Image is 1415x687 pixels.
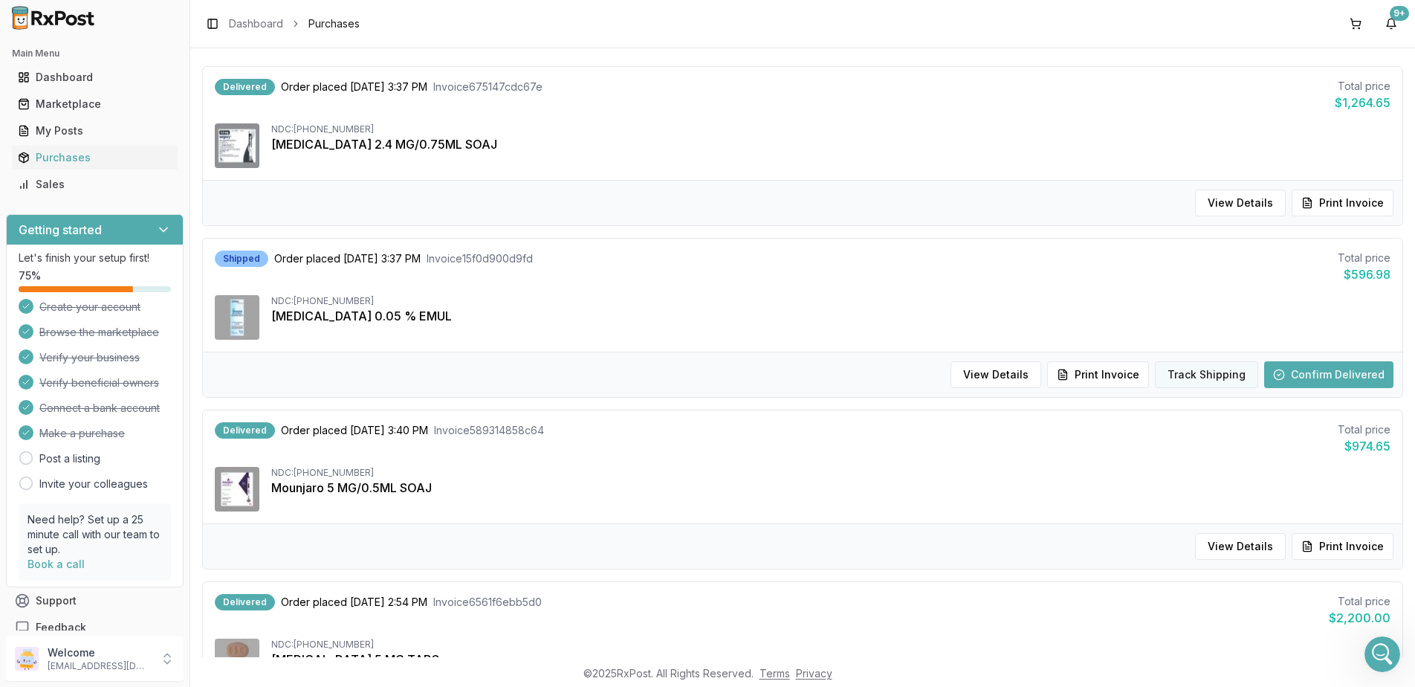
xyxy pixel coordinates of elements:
a: Sales [12,171,178,198]
img: Restasis MultiDose 0.05 % EMUL [215,295,259,340]
div: Thank you for identifying the double charge and cancelling the extra charge. [54,286,285,333]
button: Dashboard [6,65,184,89]
span: Purchases [308,16,360,31]
div: Manuel says… [12,423,285,511]
div: and [MEDICAL_DATA] [152,379,285,412]
button: Support [6,587,184,614]
span: Order placed [DATE] 3:37 PM [274,251,421,266]
span: Verify your business [39,350,140,365]
span: 75 % [19,268,41,283]
h1: [PERSON_NAME] [72,7,169,19]
div: Thank you for understanding it happened to handful of orders but we caught it right away. And I w... [12,423,244,499]
div: Delivered [215,594,275,610]
button: My Posts [6,119,184,143]
div: Close [261,6,288,33]
div: and [MEDICAL_DATA] [163,388,273,403]
button: Print Invoice [1292,533,1393,560]
button: Sales [6,172,184,196]
img: User avatar [15,647,39,671]
button: Feedback [6,614,184,641]
button: Send a message… [255,481,279,505]
a: Book a call [27,558,85,570]
button: go back [10,6,38,34]
p: Need help? Set up a 25 minute call with our team to set up. [27,512,162,557]
a: Post a listing [39,451,100,466]
a: My Posts [12,117,178,144]
div: Total price [1338,251,1390,265]
div: Total price [1338,422,1390,437]
div: NDC: [PHONE_NUMBER] [271,123,1390,135]
button: Gif picker [47,487,59,499]
span: Invoice 589314858c64 [434,423,544,438]
div: Total price [1329,594,1390,609]
a: Purchases [12,144,178,171]
div: My Posts [18,123,172,138]
p: [EMAIL_ADDRESS][DOMAIN_NAME] [48,660,151,672]
button: Upload attachment [71,487,82,499]
img: Wegovy 2.4 MG/0.75ML SOAJ [215,123,259,168]
button: Print Invoice [1292,190,1393,216]
h3: Getting started [19,221,102,239]
button: View Details [951,361,1041,388]
div: $596.98 [1338,265,1390,283]
span: Verify beneficial owners [39,375,159,390]
span: Order placed [DATE] 3:37 PM [281,80,427,94]
p: Welcome [48,645,151,660]
button: 9+ [1379,12,1403,36]
img: Profile image for Manuel [42,8,66,32]
iframe: Intercom live chat [1364,636,1400,672]
div: hi i need [MEDICAL_DATA] 2.4,g [97,335,285,367]
button: Confirm Delivered [1264,361,1393,388]
button: Purchases [6,146,184,170]
span: Order placed [DATE] 3:40 PM [281,423,428,438]
button: Emoji picker [23,487,35,499]
div: $974.65 [1338,437,1390,455]
button: Track Shipping [1155,361,1258,388]
div: $1,264.65 [1335,94,1390,112]
div: [MEDICAL_DATA] 5 MG TABS [271,651,1390,668]
a: Dashboard [229,16,283,31]
a: Terms [760,667,790,680]
p: Active 16h ago [72,19,144,33]
img: Eliquis 5 MG TABS [215,639,259,683]
div: NDC: [PHONE_NUMBER] [271,467,1390,479]
div: Delivered [215,422,275,439]
div: Total price [1335,79,1390,94]
img: RxPost Logo [6,6,101,30]
span: Create your account [39,300,140,315]
div: 187378f0682e [24,63,232,78]
button: Marketplace [6,92,184,116]
button: View Details [1195,533,1286,560]
h2: Main Menu [12,48,178,59]
div: hi i need [MEDICAL_DATA] 2.4,g [109,343,273,358]
a: Dashboard [12,64,178,91]
button: Print Invoice [1047,361,1149,388]
div: Thank you for identifying the double charge and cancelling the extra charge. [65,295,273,324]
span: Order placed [DATE] 2:54 PM [281,595,427,610]
div: Marketplace [18,97,172,112]
div: Sales [18,177,172,192]
a: Privacy [796,667,832,680]
span: Invoice 675147cdc67e [433,80,543,94]
img: Mounjaro 5 MG/0.5ML SOAJ [215,467,259,512]
div: LUIS says… [12,286,285,335]
a: Invite your colleagues [39,477,148,491]
span: Feedback [36,620,86,635]
div: Dashboard [18,70,172,85]
span: Invoice 15f0d900d9fd [427,251,533,266]
p: Let's finish your setup first! [19,251,171,265]
div: $2,200.00 [1329,609,1390,627]
div: NDC: [PHONE_NUMBER] [271,295,1390,307]
span: Invoice 6561f6ebb5d0 [433,595,542,610]
span: Make a purchase [39,426,125,441]
div: We have cancelled the extra charge for the following invoice. We apologize for the inconvenience ... [24,85,232,245]
div: Purchases [18,150,172,165]
button: View Details [1195,190,1286,216]
div: [DATE] [12,266,285,286]
span: Connect a bank account [39,401,160,416]
div: [MEDICAL_DATA] 0.05 % EMUL [271,307,1390,325]
a: Marketplace [12,91,178,117]
div: Thank you for understanding it happened to handful of orders but we caught it right away. And I w... [24,432,232,490]
button: Home [233,6,261,34]
div: NDC: [PHONE_NUMBER] [271,639,1390,651]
